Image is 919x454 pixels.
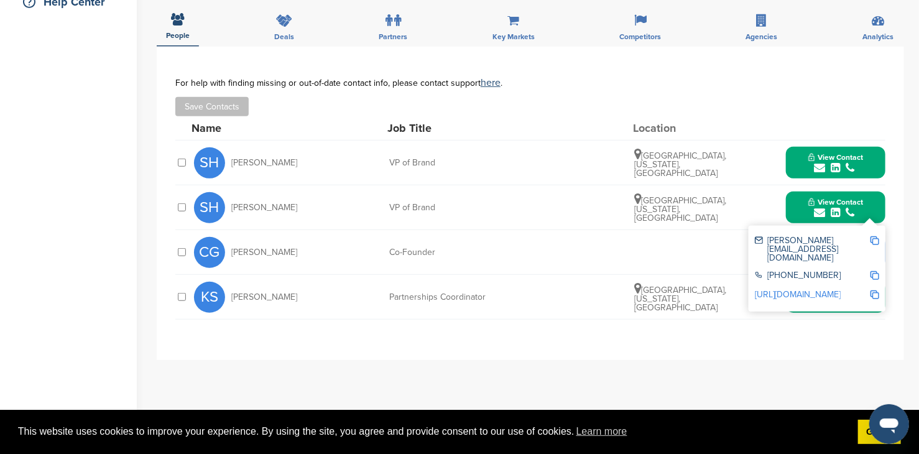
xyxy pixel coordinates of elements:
img: Copy [871,290,879,299]
img: Copy [871,271,879,280]
div: VP of Brand [389,203,576,212]
span: Key Markets [492,33,535,40]
span: [GEOGRAPHIC_DATA], [US_STATE], [GEOGRAPHIC_DATA] [634,195,726,223]
iframe: Button to launch messaging window [869,404,909,444]
div: Location [634,123,727,134]
span: SH [194,192,225,223]
span: Agencies [746,33,778,40]
div: [PHONE_NUMBER] [755,271,870,282]
span: [PERSON_NAME] [231,293,297,302]
span: Competitors [619,33,661,40]
div: [PERSON_NAME][EMAIL_ADDRESS][DOMAIN_NAME] [755,236,870,262]
span: [PERSON_NAME] [231,248,297,257]
button: View Contact [793,189,878,226]
span: [GEOGRAPHIC_DATA], [US_STATE], [GEOGRAPHIC_DATA] [634,285,726,313]
span: Partners [379,33,408,40]
span: People [166,32,190,39]
a: learn more about cookies [575,422,629,441]
div: Name [192,123,328,134]
div: For help with finding missing or out-of-date contact info, please contact support . [175,78,885,88]
span: Analytics [862,33,894,40]
a: dismiss cookie message [858,420,901,445]
span: View Contact [808,153,863,162]
span: View Contact [808,198,863,206]
span: CG [194,237,225,268]
span: Deals [274,33,294,40]
div: Co-Founder [389,248,576,257]
span: [GEOGRAPHIC_DATA], [US_STATE], [GEOGRAPHIC_DATA] [634,151,726,178]
span: This website uses cookies to improve your experience. By using the site, you agree and provide co... [18,422,848,441]
div: Partnerships Coordinator [389,293,576,302]
span: KS [194,282,225,313]
span: [PERSON_NAME] [231,159,297,167]
img: Copy [871,236,879,245]
span: [PERSON_NAME] [231,203,297,212]
span: SH [194,147,225,178]
button: Save Contacts [175,97,249,116]
a: here [481,76,501,89]
button: View Contact [793,144,878,182]
div: Job Title [387,123,574,134]
div: VP of Brand [389,159,576,167]
a: [URL][DOMAIN_NAME] [755,289,841,300]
